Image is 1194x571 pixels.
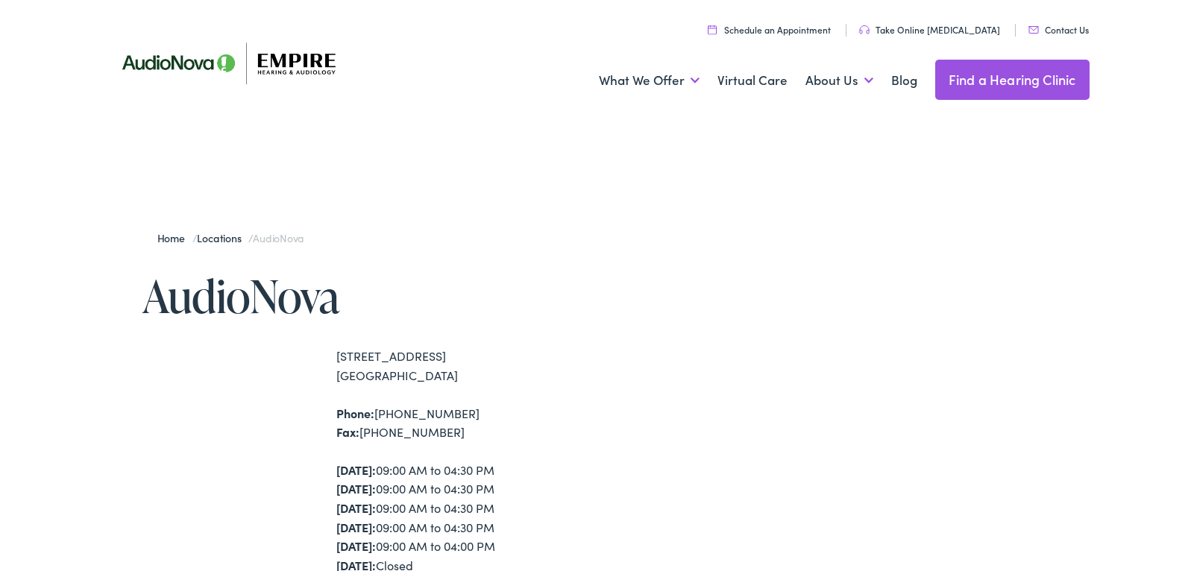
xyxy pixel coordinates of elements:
a: Take Online [MEDICAL_DATA] [859,23,1000,36]
a: Virtual Care [717,53,788,108]
span: AudioNova [253,230,304,245]
strong: [DATE]: [336,537,376,554]
div: [PHONE_NUMBER] [PHONE_NUMBER] [336,404,597,442]
strong: [DATE]: [336,499,376,516]
strong: [DATE]: [336,461,376,478]
h1: AudioNova [142,271,597,321]
a: Schedule an Appointment [708,23,831,36]
strong: [DATE]: [336,480,376,496]
span: / / [157,230,304,245]
img: utility icon [708,25,717,34]
a: Blog [891,53,917,108]
div: [STREET_ADDRESS] [GEOGRAPHIC_DATA] [336,347,597,385]
a: Find a Hearing Clinic [935,60,1090,100]
img: utility icon [859,25,870,34]
a: Contact Us [1028,23,1089,36]
a: What We Offer [599,53,700,108]
img: utility icon [1028,26,1039,34]
a: About Us [805,53,873,108]
strong: Fax: [336,423,359,440]
a: Home [157,230,192,245]
strong: Phone: [336,405,374,421]
a: Locations [197,230,248,245]
strong: [DATE]: [336,519,376,535]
